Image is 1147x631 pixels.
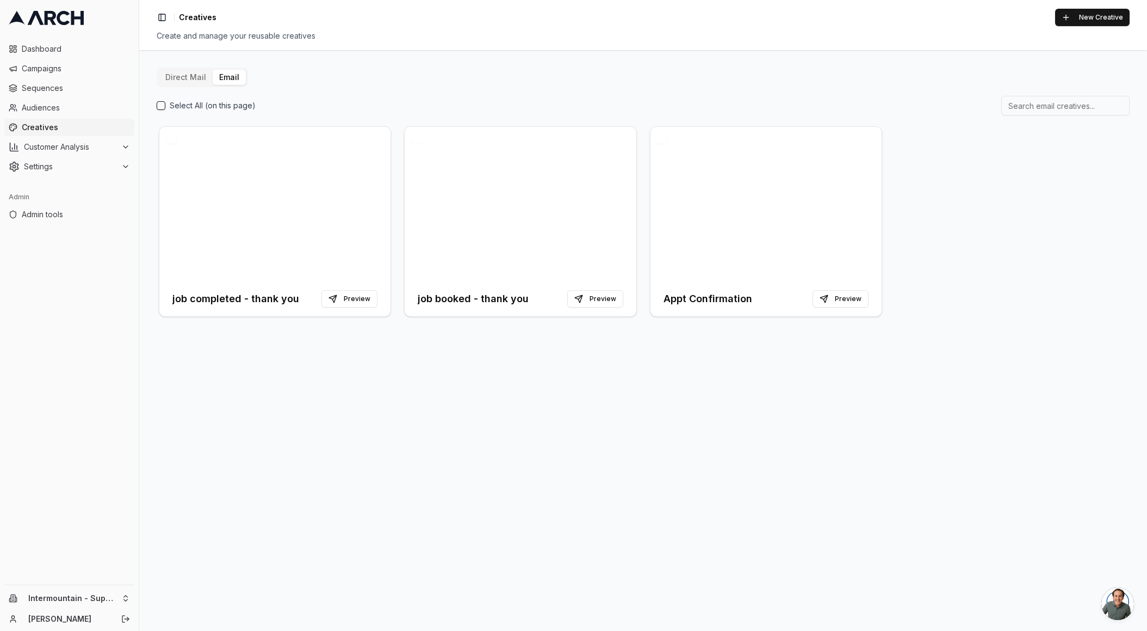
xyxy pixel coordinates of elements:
a: Sequences [4,79,134,97]
label: Select All (on this page) [170,100,256,111]
div: Admin [4,188,134,206]
span: Sequences [22,83,130,94]
div: Create and manage your reusable creatives [157,30,1130,41]
a: Admin tools [4,206,134,223]
h3: job booked - thank you [418,291,529,307]
button: Intermountain - Superior Water & Air [4,590,134,607]
a: Dashboard [4,40,134,58]
span: Audiences [22,102,130,113]
button: Preview [567,290,623,308]
h3: Appt Confirmation [664,291,752,307]
button: Email [213,70,246,85]
a: [PERSON_NAME] [28,614,109,624]
span: Campaigns [22,63,130,74]
span: Admin tools [22,209,130,220]
nav: breadcrumb [179,12,216,23]
span: Customer Analysis [24,142,117,152]
button: Preview [813,290,869,308]
a: Creatives [4,119,134,136]
span: Creatives [22,122,130,133]
span: Dashboard [22,44,130,54]
span: Settings [24,161,117,172]
button: Settings [4,158,134,175]
button: Log out [118,611,133,627]
span: Intermountain - Superior Water & Air [28,593,117,603]
input: Search email creatives... [1001,96,1130,115]
span: Creatives [179,12,216,23]
h3: job completed - thank you [172,291,299,307]
a: Audiences [4,99,134,117]
a: Open chat [1101,587,1134,620]
button: New Creative [1055,9,1130,26]
button: Customer Analysis [4,138,134,156]
button: Direct Mail [159,70,213,85]
button: Preview [321,290,377,308]
a: Campaigns [4,60,134,77]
